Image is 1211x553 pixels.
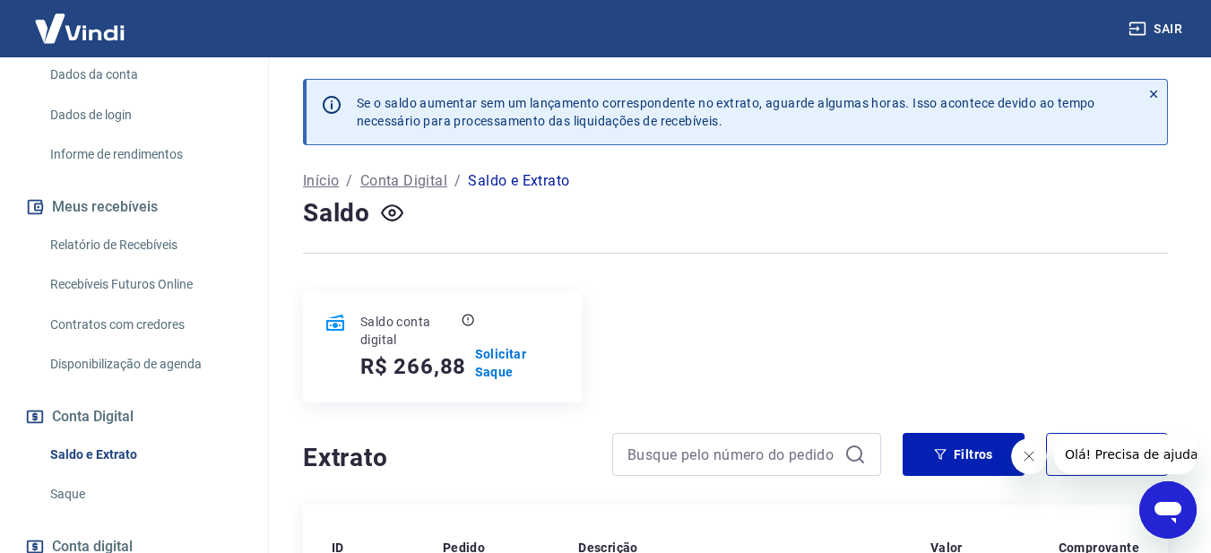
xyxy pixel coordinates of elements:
[303,440,591,476] h4: Extrato
[303,195,370,231] h4: Saldo
[11,13,151,27] span: Olá! Precisa de ajuda?
[43,266,247,303] a: Recebíveis Futuros Online
[1011,438,1047,474] iframe: Fechar mensagem
[627,441,837,468] input: Busque pelo número do pedido
[360,313,458,349] p: Saldo conta digital
[346,170,352,192] p: /
[1046,433,1168,476] button: Exportar
[22,397,247,436] button: Conta Digital
[903,433,1025,476] button: Filtros
[22,1,138,56] img: Vindi
[303,170,339,192] a: Início
[43,56,247,93] a: Dados da conta
[43,136,247,173] a: Informe de rendimentos
[1125,13,1189,46] button: Sair
[357,94,1095,130] p: Se o saldo aumentar sem um lançamento correspondente no extrato, aguarde algumas horas. Isso acon...
[43,346,247,383] a: Disponibilização de agenda
[22,187,247,227] button: Meus recebíveis
[43,227,247,264] a: Relatório de Recebíveis
[475,345,560,381] a: Solicitar Saque
[1054,435,1197,474] iframe: Mensagem da empresa
[468,170,569,192] p: Saldo e Extrato
[43,97,247,134] a: Dados de login
[43,436,247,473] a: Saldo e Extrato
[43,307,247,343] a: Contratos com credores
[454,170,461,192] p: /
[360,352,466,381] h5: R$ 266,88
[1139,481,1197,539] iframe: Botão para abrir a janela de mensagens
[360,170,447,192] a: Conta Digital
[43,476,247,513] a: Saque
